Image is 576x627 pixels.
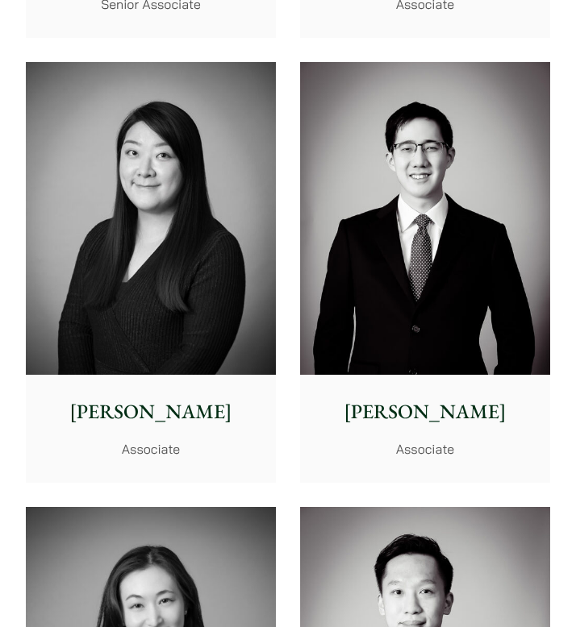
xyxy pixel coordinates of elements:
p: Associate [37,439,264,459]
p: [PERSON_NAME] [311,397,538,427]
p: Associate [311,439,538,459]
a: [PERSON_NAME] Associate [26,62,276,483]
a: [PERSON_NAME] Associate [300,62,550,483]
p: [PERSON_NAME] [37,397,264,427]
